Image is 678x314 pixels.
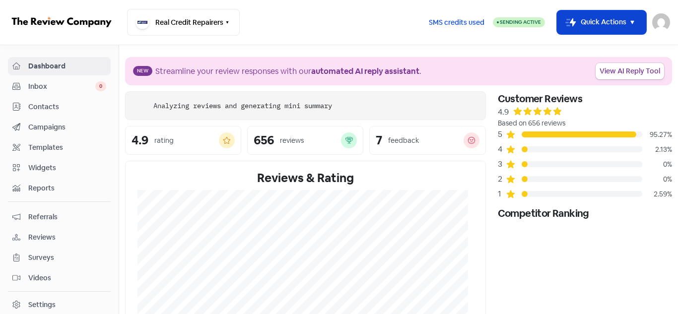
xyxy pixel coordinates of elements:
div: rating [154,135,174,146]
div: feedback [388,135,419,146]
div: 95.27% [642,129,672,140]
a: View AI Reply Tool [596,63,664,79]
a: 7feedback [369,126,485,155]
span: Sending Active [500,19,541,25]
div: reviews [280,135,304,146]
span: Contacts [28,102,106,112]
a: Referrals [8,208,111,226]
div: Analyzing reviews and generating mini summary [153,101,332,111]
a: Surveys [8,249,111,267]
span: New [133,66,152,76]
div: 3 [498,158,506,170]
span: Videos [28,273,106,283]
a: Videos [8,269,111,287]
div: Customer Reviews [498,91,672,106]
div: 4.9 [132,134,148,146]
span: Templates [28,142,106,153]
div: 5 [498,128,506,140]
div: Reviews & Rating [137,169,474,187]
a: SMS credits used [420,16,493,27]
a: 656reviews [247,126,363,155]
span: Widgets [28,163,106,173]
span: Reviews [28,232,106,243]
a: Reviews [8,228,111,247]
a: Reports [8,179,111,197]
div: 4.9 [498,106,509,118]
div: 7 [376,134,382,146]
a: Widgets [8,159,111,177]
a: Templates [8,138,111,157]
div: 2 [498,173,506,185]
img: User [652,13,670,31]
span: SMS credits used [429,17,484,28]
div: 2.13% [642,144,672,155]
span: Referrals [28,212,106,222]
span: Surveys [28,252,106,263]
div: Based on 656 reviews [498,118,672,128]
div: Competitor Ranking [498,206,672,221]
a: Campaigns [8,118,111,136]
a: Inbox 0 [8,77,111,96]
span: Inbox [28,81,95,92]
a: Dashboard [8,57,111,75]
a: Contacts [8,98,111,116]
a: Settings [8,296,111,314]
span: Dashboard [28,61,106,71]
button: Quick Actions [557,10,646,34]
button: Real Credit Repairers [127,9,240,36]
div: 0% [642,159,672,170]
a: Sending Active [493,16,545,28]
span: Reports [28,183,106,193]
div: 4 [498,143,506,155]
div: Streamline your review responses with our . [155,65,421,77]
div: 1 [498,188,506,200]
b: automated AI reply assistant [311,66,419,76]
div: Settings [28,300,56,310]
span: 0 [95,81,106,91]
a: 4.9rating [125,126,241,155]
div: 656 [254,134,274,146]
div: 2.59% [642,189,672,199]
div: 0% [642,174,672,185]
span: Campaigns [28,122,106,132]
